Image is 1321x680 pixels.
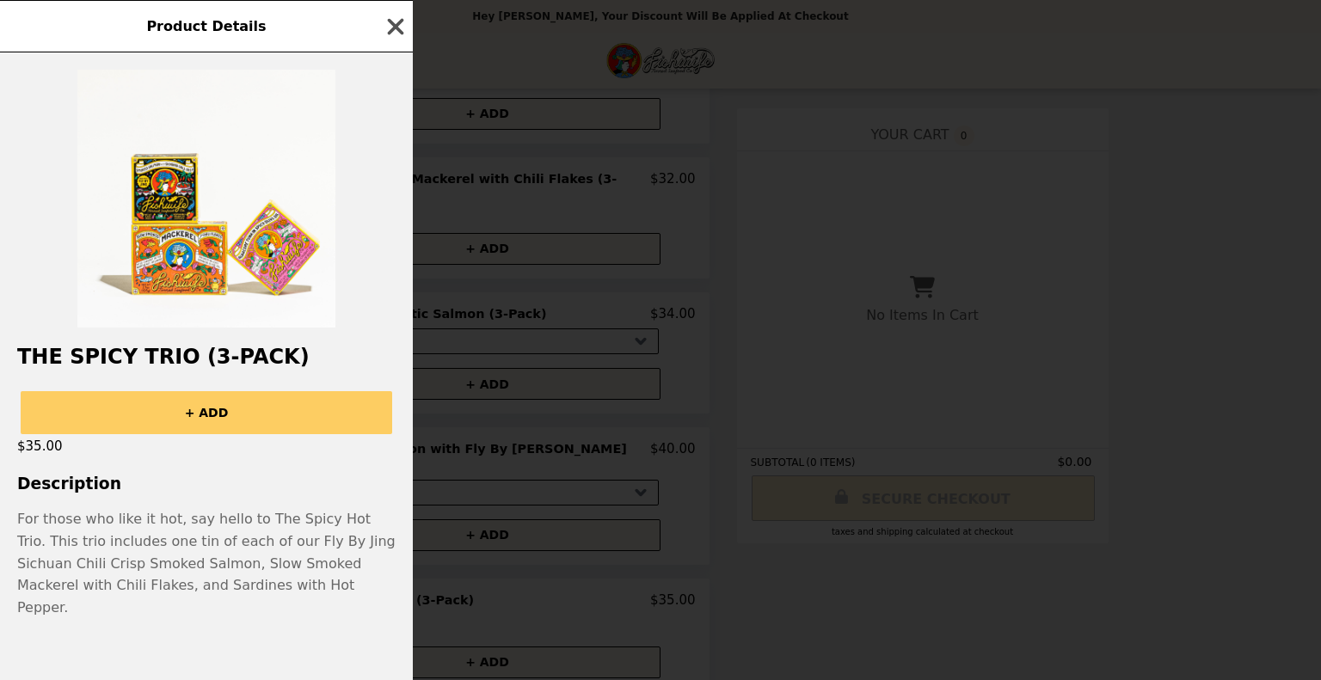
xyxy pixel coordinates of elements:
[17,533,396,616] span: ncludes one tin of each of our Fly By Jing Sichuan Chili Crisp Smoked Salmon, Slow Smoked Mackere...
[21,391,392,434] button: + ADD
[146,18,266,34] span: Product Details
[77,70,335,328] img: Spicy Trio
[17,533,396,616] p: This trio i
[17,511,371,549] p: For those who like it hot, say hello to The Spicy Hot Trio.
